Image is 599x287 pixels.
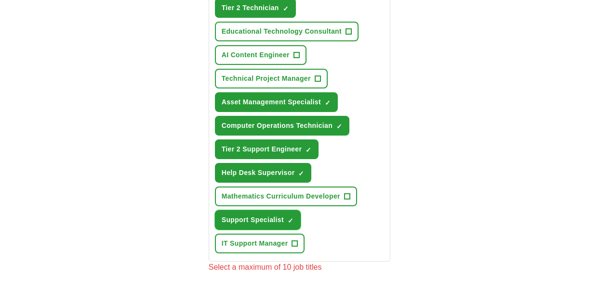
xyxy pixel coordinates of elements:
span: IT Support Manager [222,238,288,249]
button: Help Desk Supervisor✓ [215,163,312,183]
button: Technical Project Manager [215,69,328,88]
span: AI Content Engineer [222,50,290,60]
button: Asset Management Specialist✓ [215,92,338,112]
span: Technical Project Manager [222,74,311,84]
button: Computer Operations Technician✓ [215,116,349,136]
span: Tier 2 Support Engineer [222,144,302,154]
span: Mathematics Curriculum Developer [222,191,340,201]
span: Computer Operations Technician [222,121,333,131]
button: AI Content Engineer [215,45,306,65]
span: Tier 2 Technician [222,3,279,13]
span: ✓ [336,123,342,130]
span: ✓ [298,170,304,177]
div: Select a maximum of 10 job titles [209,262,391,273]
span: ✓ [288,217,293,225]
span: ✓ [283,5,289,12]
span: Support Specialist [222,215,284,225]
button: Support Specialist✓ [215,210,301,230]
span: ✓ [306,146,311,154]
button: IT Support Manager [215,234,305,253]
button: Tier 2 Support Engineer✓ [215,139,319,159]
span: Educational Technology Consultant [222,26,342,37]
button: Educational Technology Consultant [215,22,359,41]
span: Help Desk Supervisor [222,168,295,178]
button: Mathematics Curriculum Developer [215,187,357,206]
span: ✓ [325,99,331,107]
span: Asset Management Specialist [222,97,321,107]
